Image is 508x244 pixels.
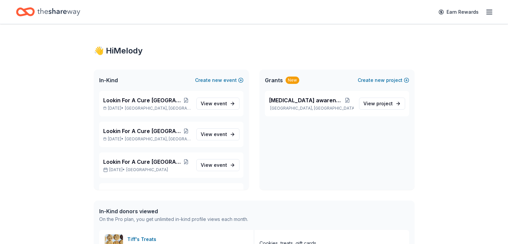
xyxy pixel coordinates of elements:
a: View event [196,159,239,171]
a: View event [196,98,239,110]
span: Lookin For A Cure [GEOGRAPHIC_DATA] [103,127,181,135]
span: View [363,100,393,108]
span: [GEOGRAPHIC_DATA], [GEOGRAPHIC_DATA] [125,106,191,111]
a: View project [359,98,405,110]
div: 👋 Hi Melody [94,45,414,56]
div: New [286,77,299,84]
p: [DATE] • [103,136,191,142]
span: [GEOGRAPHIC_DATA] [126,167,168,172]
a: Earn Rewards [435,6,483,18]
span: View [201,161,227,169]
span: new [375,76,385,84]
a: Home [16,4,80,20]
button: Createnewevent [195,76,243,84]
div: On the Pro plan, you get unlimited in-kind profile views each month. [99,215,248,223]
button: Createnewproject [358,76,409,84]
div: Tiff's Treats [127,235,159,243]
span: Lookin For A Cure [GEOGRAPHIC_DATA] [103,189,181,197]
span: Grants [265,76,283,84]
span: event [214,162,227,168]
p: [DATE] • [103,167,191,172]
span: event [214,131,227,137]
span: Lookin For A Cure [GEOGRAPHIC_DATA] [103,96,181,104]
p: [GEOGRAPHIC_DATA], [GEOGRAPHIC_DATA] [269,106,354,111]
p: [DATE] • [103,106,191,111]
span: event [214,101,227,106]
span: [MEDICAL_DATA] awareness [269,96,341,104]
span: In-Kind [99,76,118,84]
a: View event [196,128,239,140]
div: In-Kind donors viewed [99,207,248,215]
span: new [212,76,222,84]
span: View [201,100,227,108]
span: project [376,101,393,106]
span: [GEOGRAPHIC_DATA], [GEOGRAPHIC_DATA] [125,136,191,142]
span: Lookin For A Cure [GEOGRAPHIC_DATA] [103,158,181,166]
span: View [201,130,227,138]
